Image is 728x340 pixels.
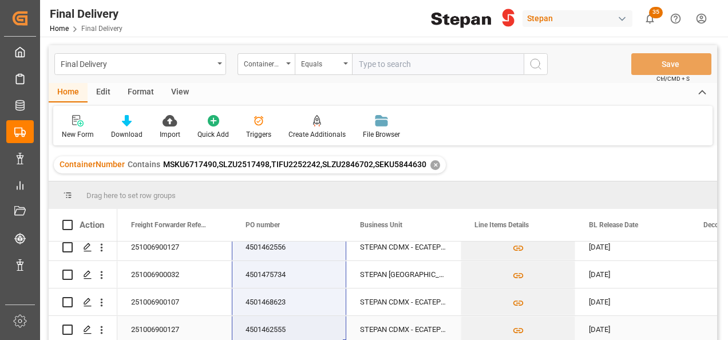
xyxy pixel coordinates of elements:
div: [DATE] [575,288,690,315]
span: PO number [246,221,280,229]
div: ContainerNumber [244,56,283,69]
div: Triggers [246,129,271,140]
input: Type to search [352,53,524,75]
span: Contains [128,160,160,169]
div: Quick Add [197,129,229,140]
div: Home [49,83,88,102]
div: Format [119,83,163,102]
div: Action [80,220,104,230]
div: 4501475734 [232,261,346,288]
div: STEPAN CDMX - ECATEPEC [346,234,461,260]
div: Final Delivery [61,56,213,70]
div: File Browser [363,129,400,140]
span: Line Items Details [474,221,529,229]
div: STEPAN CDMX - ECATEPEC [346,288,461,315]
button: open menu [238,53,295,75]
div: Download [111,129,143,140]
button: Stepan [523,7,637,29]
button: Save [631,53,711,75]
div: [DATE] [575,234,690,260]
a: Home [50,25,69,33]
div: Press SPACE to select this row. [49,288,117,316]
div: Press SPACE to select this row. [49,261,117,288]
span: Drag here to set row groups [86,191,176,200]
div: Equals [301,56,340,69]
div: 251006900107 [117,288,232,315]
div: STEPAN [GEOGRAPHIC_DATA] - [PERSON_NAME] [346,261,461,288]
div: ✕ [430,160,440,170]
span: MSKU6717490,SLZU2517498,TIFU2252242,SLZU2846702,SEKU5844630 [163,160,426,169]
span: Ctrl/CMD + S [656,74,690,83]
div: Import [160,129,180,140]
div: Stepan [523,10,632,27]
span: Business Unit [360,221,402,229]
div: New Form [62,129,94,140]
div: 251006900127 [117,234,232,260]
div: Create Additionals [288,129,346,140]
div: 4501468623 [232,288,346,315]
div: [DATE] [575,261,690,288]
button: show 35 new notifications [637,6,663,31]
button: search button [524,53,548,75]
span: ContainerNumber [60,160,125,169]
div: Final Delivery [50,5,122,22]
span: BL Release Date [589,221,638,229]
button: open menu [295,53,352,75]
div: Press SPACE to select this row. [49,234,117,261]
span: 35 [649,7,663,18]
div: 4501462556 [232,234,346,260]
button: open menu [54,53,226,75]
div: 251006900032 [117,261,232,288]
div: View [163,83,197,102]
span: Freight Forwarder Reference [131,221,208,229]
img: Stepan_Company_logo.svg.png_1713531530.png [431,9,515,29]
div: Edit [88,83,119,102]
button: Help Center [663,6,689,31]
